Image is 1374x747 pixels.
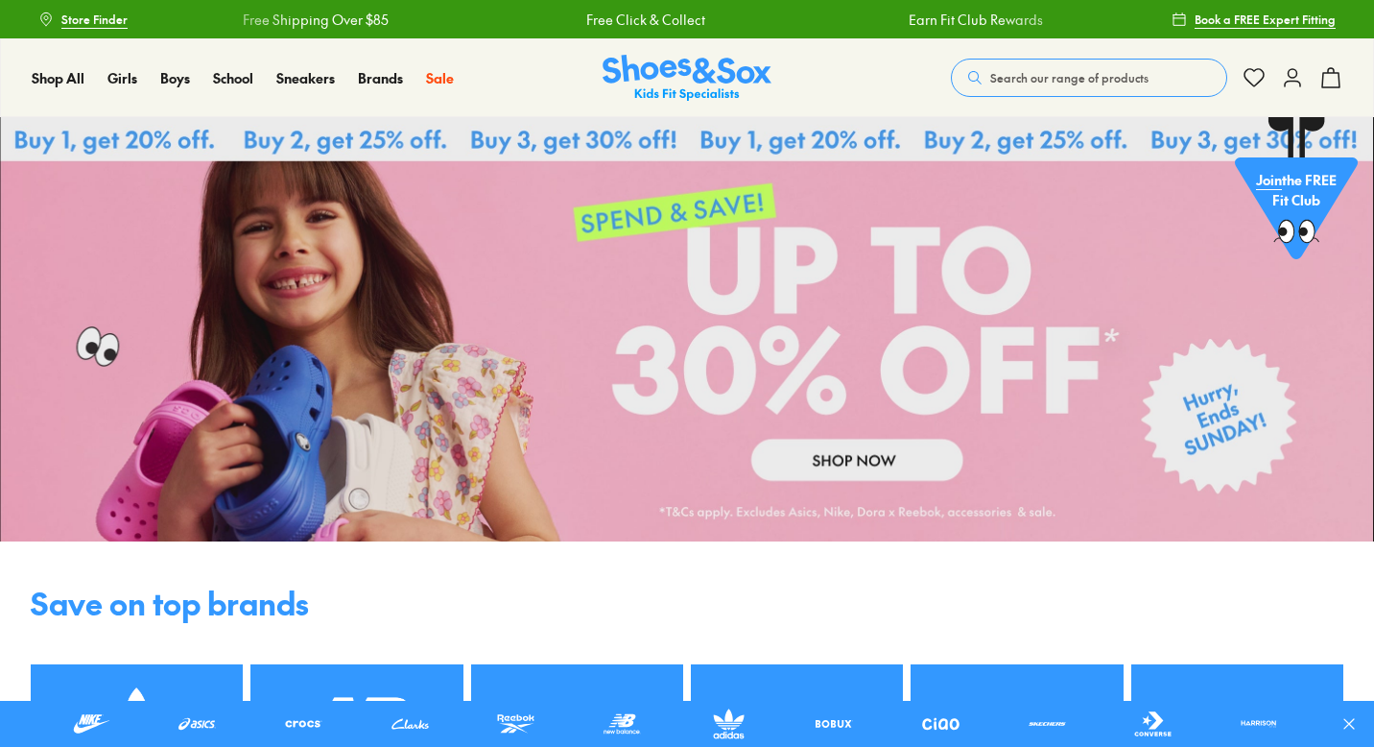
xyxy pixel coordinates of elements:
[1172,2,1336,36] a: Book a FREE Expert Fitting
[32,68,84,88] a: Shop All
[358,68,403,88] a: Brands
[1235,155,1358,226] p: the FREE Fit Club
[38,2,128,36] a: Store Finder
[603,55,771,102] img: SNS_Logo_Responsive.svg
[107,68,137,88] a: Girls
[107,68,137,87] span: Girls
[426,68,454,87] span: Sale
[951,59,1227,97] button: Search our range of products
[213,68,253,88] a: School
[426,68,454,88] a: Sale
[243,10,389,30] a: Free Shipping Over $85
[909,10,1043,30] a: Earn Fit Club Rewards
[990,69,1149,86] span: Search our range of products
[160,68,190,88] a: Boys
[213,68,253,87] span: School
[358,68,403,87] span: Brands
[1256,170,1282,189] span: Join
[586,10,705,30] a: Free Click & Collect
[160,68,190,87] span: Boys
[276,68,335,88] a: Sneakers
[1235,116,1358,270] a: Jointhe FREE Fit Club
[32,68,84,87] span: Shop All
[1195,11,1336,28] span: Book a FREE Expert Fitting
[276,68,335,87] span: Sneakers
[603,55,771,102] a: Shoes & Sox
[61,11,128,28] span: Store Finder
